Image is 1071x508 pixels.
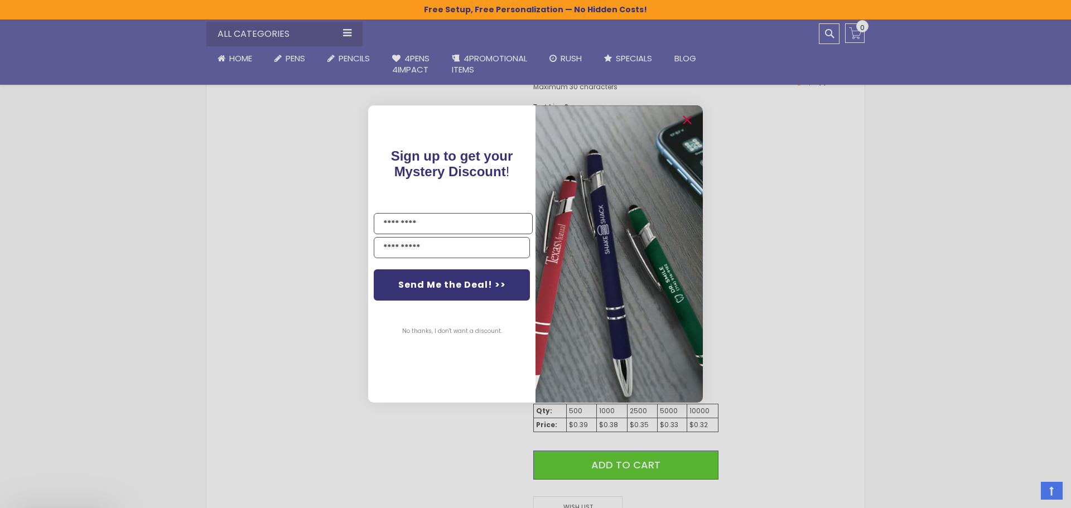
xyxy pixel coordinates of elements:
button: Close dialog [678,111,696,129]
span: Sign up to get your Mystery Discount [391,148,513,179]
img: pop-up-image [535,105,703,403]
button: Send Me the Deal! >> [374,269,530,301]
span: ! [391,148,513,179]
button: No thanks, I don't want a discount. [397,317,508,345]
